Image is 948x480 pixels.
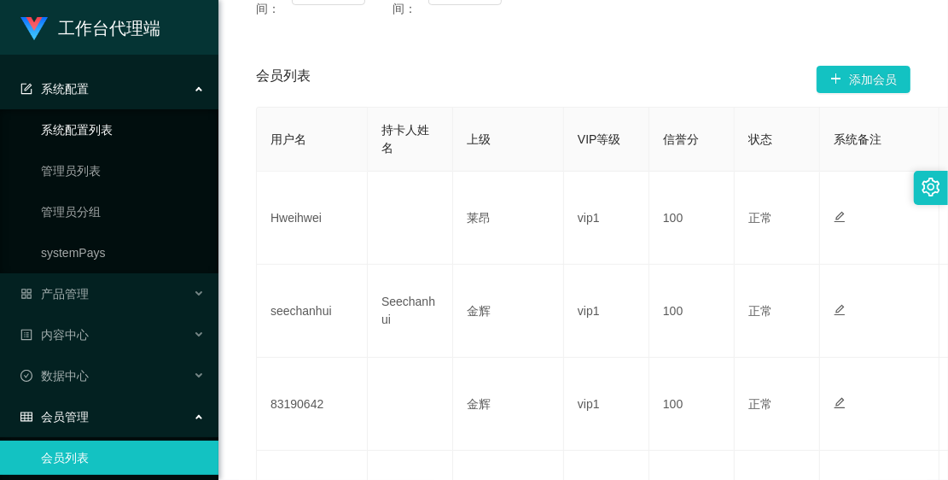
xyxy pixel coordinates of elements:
[748,304,772,318] span: 正常
[663,132,699,146] span: 信誉分
[922,178,940,196] i: 图标: setting
[649,358,735,451] td: 100
[41,113,205,147] a: 系统配置列表
[20,83,32,95] i: 图标: form
[41,154,205,188] a: 管理员列表
[578,132,621,146] span: VIP等级
[817,66,910,93] button: 图标: plus添加会员
[564,358,649,451] td: vip1
[20,411,32,423] i: 图标: table
[41,236,205,270] a: systemPays
[649,265,735,358] td: 100
[834,211,846,223] i: 图标: edit
[58,1,160,56] h1: 工作台代理端
[467,132,491,146] span: 上级
[41,441,205,475] a: 会员列表
[453,265,564,358] td: 金辉
[41,195,205,229] a: 管理员分组
[834,304,846,316] i: 图标: edit
[381,123,429,155] span: 持卡人姓名
[270,132,306,146] span: 用户名
[20,82,89,96] span: 系统配置
[748,211,772,225] span: 正常
[20,20,160,34] a: 工作台代理端
[20,17,48,41] img: logo.9652507e.png
[257,358,368,451] td: 83190642
[20,370,32,382] i: 图标: check-circle-o
[257,265,368,358] td: seechanhui
[368,265,453,358] td: Seechanhui
[834,397,846,409] i: 图标: edit
[20,287,89,301] span: 产品管理
[256,66,311,93] span: 会员列表
[748,132,772,146] span: 状态
[257,172,368,265] td: Hweihwei
[564,265,649,358] td: vip1
[20,410,89,424] span: 会员管理
[564,172,649,265] td: vip1
[453,358,564,451] td: 金辉
[453,172,564,265] td: 莱昂
[20,288,32,300] i: 图标: appstore-o
[20,328,89,342] span: 内容中心
[834,132,881,146] span: 系统备注
[20,369,89,383] span: 数据中心
[20,329,32,341] i: 图标: profile
[649,172,735,265] td: 100
[748,397,772,411] span: 正常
